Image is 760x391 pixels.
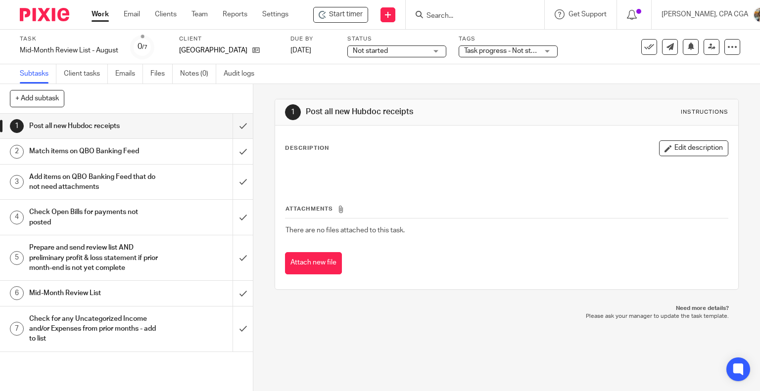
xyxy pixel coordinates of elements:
label: Status [347,35,446,43]
span: Not started [353,47,388,54]
p: [PERSON_NAME], CPA CGA [662,9,748,19]
a: Notes (0) [180,64,216,84]
a: Subtasks [20,64,56,84]
div: 3 [10,175,24,189]
p: [GEOGRAPHIC_DATA] [179,45,247,55]
button: + Add subtask [10,90,64,107]
a: Work [92,9,109,19]
input: Search [426,12,515,21]
a: Audit logs [224,64,262,84]
button: Attach new file [285,252,342,274]
h1: Match items on QBO Banking Feed [29,144,158,159]
span: [DATE] [290,47,311,54]
h1: Post all new Hubdoc receipts [29,119,158,133]
label: Client [179,35,278,43]
div: 0 [138,41,147,52]
div: 4 [10,211,24,224]
a: Clients [155,9,177,19]
div: Tatlo Road Farm - Mid-Month Review List - August [313,7,368,23]
div: Mid-Month Review List - August [20,45,118,55]
a: Files [150,64,173,84]
span: There are no files attached to this task. [285,227,405,234]
div: Instructions [681,108,728,116]
div: 7 [10,322,24,336]
label: Task [20,35,118,43]
p: Please ask your manager to update the task template. [285,312,729,320]
p: Need more details? [285,304,729,312]
small: /7 [142,44,147,50]
h1: Prepare and send review list AND preliminary profit & loss statement if prior month-end is not ye... [29,240,158,275]
label: Due by [290,35,335,43]
div: 1 [10,119,24,133]
a: Client tasks [64,64,108,84]
a: Settings [262,9,288,19]
div: 1 [285,104,301,120]
a: Reports [223,9,247,19]
a: Team [191,9,208,19]
h1: Mid-Month Review List [29,286,158,301]
span: Task progress - Not started + 2 [464,47,558,54]
div: 6 [10,286,24,300]
div: 5 [10,251,24,265]
h1: Check Open Bills for payments not posted [29,205,158,230]
p: Description [285,144,329,152]
a: Emails [115,64,143,84]
span: Attachments [285,206,333,212]
label: Tags [459,35,558,43]
a: Email [124,9,140,19]
img: Pixie [20,8,69,21]
span: Start timer [329,9,363,20]
h1: Post all new Hubdoc receipts [306,107,527,117]
div: 2 [10,145,24,159]
span: Get Support [569,11,607,18]
button: Edit description [659,140,728,156]
h1: Check for any Uncategorized Income and/or Expenses from prior months - add to list [29,311,158,347]
h1: Add items on QBO Banking Feed that do not need attachments [29,170,158,195]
